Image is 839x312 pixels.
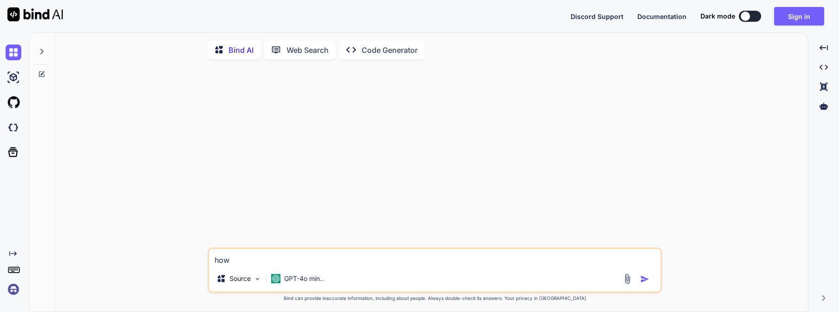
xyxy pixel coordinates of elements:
[640,274,649,284] img: icon
[700,12,735,21] span: Dark mode
[637,12,686,21] button: Documentation
[229,45,254,56] p: Bind AI
[6,281,21,297] img: signin
[637,13,686,20] span: Documentation
[208,295,662,302] p: Bind can provide inaccurate information, including about people. Always double-check its answers....
[286,45,329,56] p: Web Search
[571,13,623,20] span: Discord Support
[6,45,21,60] img: chat
[774,7,824,25] button: Sign in
[254,275,261,283] img: Pick Models
[6,120,21,135] img: darkCloudIdeIcon
[6,70,21,85] img: ai-studio
[362,45,418,56] p: Code Generator
[7,7,63,21] img: Bind AI
[271,274,280,283] img: GPT-4o mini
[622,274,633,284] img: attachment
[209,249,661,266] textarea: how
[6,95,21,110] img: githubLight
[284,274,324,283] p: GPT-4o min..
[229,274,251,283] p: Source
[571,12,623,21] button: Discord Support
